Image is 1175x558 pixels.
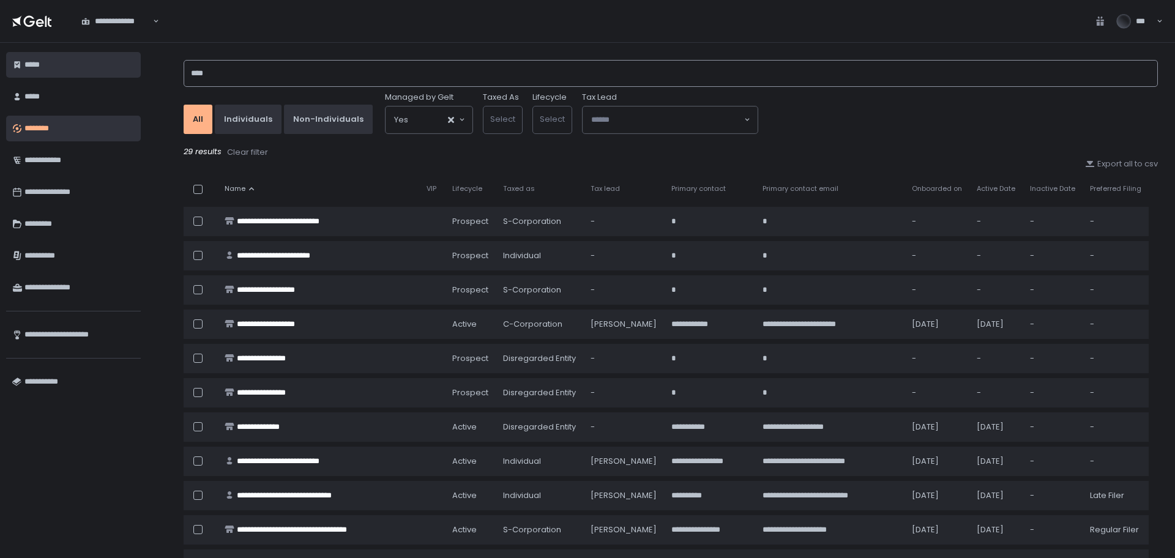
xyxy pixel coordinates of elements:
[763,184,838,193] span: Primary contact email
[591,456,657,467] div: [PERSON_NAME]
[151,15,152,28] input: Search for option
[503,184,535,193] span: Taxed as
[1090,456,1141,467] div: -
[912,216,962,227] div: -
[503,387,576,398] div: Disregarded Entity
[977,319,1015,330] div: [DATE]
[408,114,447,126] input: Search for option
[1090,524,1141,535] div: Regular Filer
[977,422,1015,433] div: [DATE]
[227,147,268,158] div: Clear filter
[977,285,1015,296] div: -
[73,9,159,34] div: Search for option
[1030,456,1075,467] div: -
[1085,158,1158,169] button: Export all to csv
[490,113,515,125] span: Select
[540,113,565,125] span: Select
[1090,353,1141,364] div: -
[1030,524,1075,535] div: -
[448,117,454,123] button: Clear Selected
[1090,216,1141,227] div: -
[977,250,1015,261] div: -
[1030,250,1075,261] div: -
[912,285,962,296] div: -
[503,250,576,261] div: Individual
[452,490,477,501] span: active
[977,456,1015,467] div: [DATE]
[591,422,657,433] div: -
[452,319,477,330] span: active
[452,216,488,227] span: prospect
[193,114,203,125] div: All
[591,184,620,193] span: Tax lead
[912,524,962,535] div: [DATE]
[1030,490,1075,501] div: -
[1030,353,1075,364] div: -
[591,250,657,261] div: -
[225,184,245,193] span: Name
[591,524,657,535] div: [PERSON_NAME]
[1090,387,1141,398] div: -
[591,114,743,126] input: Search for option
[591,216,657,227] div: -
[452,422,477,433] span: active
[293,114,364,125] div: Non-Individuals
[452,250,488,261] span: prospect
[452,387,488,398] span: prospect
[503,490,576,501] div: Individual
[977,524,1015,535] div: [DATE]
[591,490,657,501] div: [PERSON_NAME]
[912,387,962,398] div: -
[1090,422,1141,433] div: -
[977,184,1015,193] span: Active Date
[1030,319,1075,330] div: -
[591,319,657,330] div: [PERSON_NAME]
[452,456,477,467] span: active
[452,184,482,193] span: Lifecycle
[1090,250,1141,261] div: -
[503,285,576,296] div: S-Corporation
[1090,490,1141,501] div: Late Filer
[503,353,576,364] div: Disregarded Entity
[386,106,472,133] div: Search for option
[1090,184,1141,193] span: Preferred Filing
[503,216,576,227] div: S-Corporation
[671,184,726,193] span: Primary contact
[1090,285,1141,296] div: -
[427,184,436,193] span: VIP
[503,524,576,535] div: S-Corporation
[394,114,408,126] span: Yes
[452,353,488,364] span: prospect
[977,353,1015,364] div: -
[1030,422,1075,433] div: -
[1090,319,1141,330] div: -
[977,490,1015,501] div: [DATE]
[452,285,488,296] span: prospect
[977,387,1015,398] div: -
[912,250,962,261] div: -
[912,319,962,330] div: [DATE]
[503,422,576,433] div: Disregarded Entity
[503,456,576,467] div: Individual
[452,524,477,535] span: active
[1030,387,1075,398] div: -
[912,422,962,433] div: [DATE]
[184,146,1158,158] div: 29 results
[532,92,567,103] label: Lifecycle
[226,146,269,158] button: Clear filter
[977,216,1015,227] div: -
[912,184,962,193] span: Onboarded on
[591,353,657,364] div: -
[284,105,373,134] button: Non-Individuals
[591,387,657,398] div: -
[583,106,758,133] div: Search for option
[224,114,272,125] div: Individuals
[385,92,453,103] span: Managed by Gelt
[483,92,519,103] label: Taxed As
[912,490,962,501] div: [DATE]
[1030,184,1075,193] span: Inactive Date
[1030,285,1075,296] div: -
[503,319,576,330] div: C-Corporation
[912,353,962,364] div: -
[184,105,212,134] button: All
